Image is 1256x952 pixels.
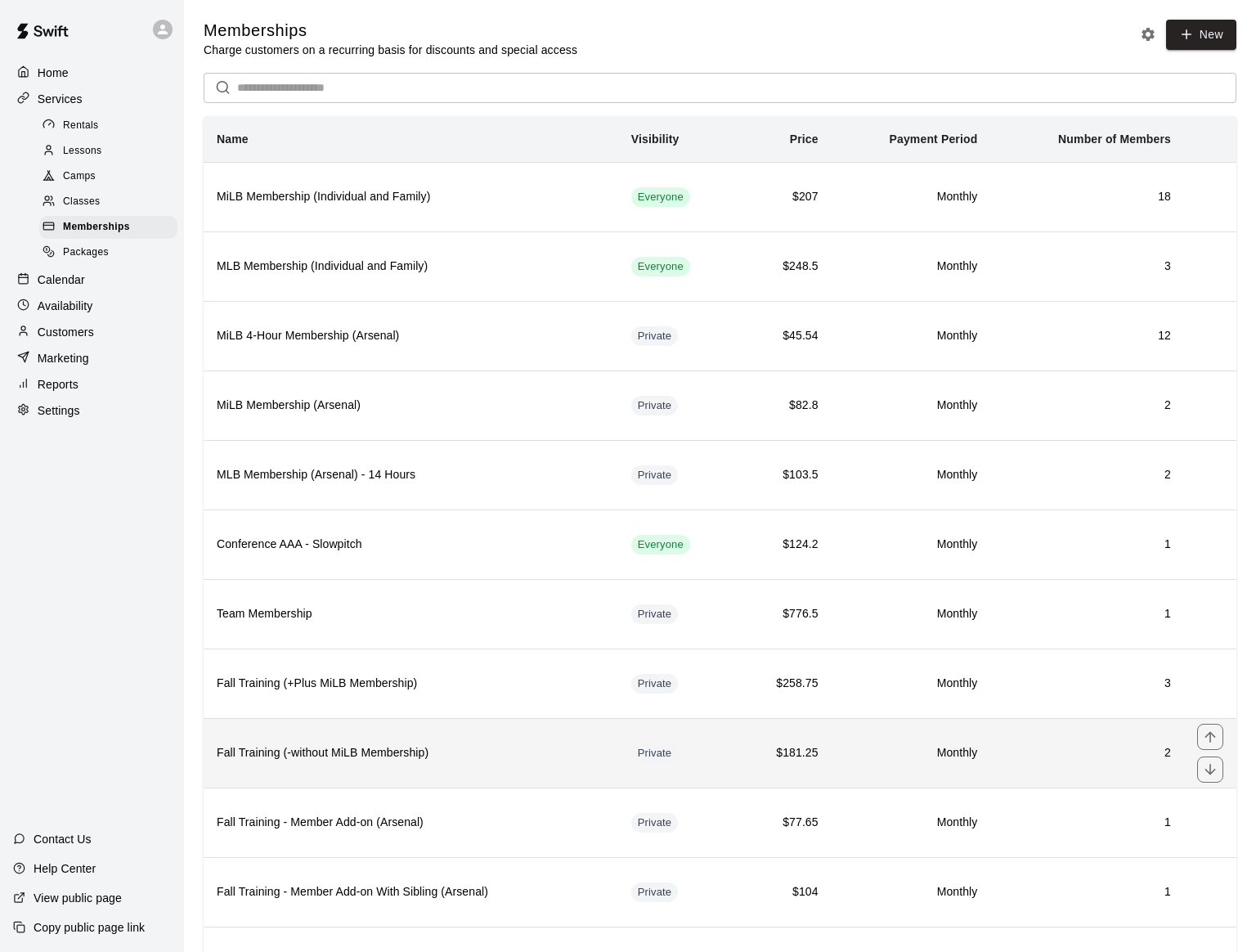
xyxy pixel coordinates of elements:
[13,320,171,344] a: Customers
[845,536,978,554] h6: Monthly
[631,329,679,344] span: Private
[631,746,679,761] span: Private
[39,115,177,137] div: Rentals
[38,298,93,314] p: Availability
[38,402,80,419] p: Settings
[750,536,819,554] h6: $124.2
[631,743,679,763] div: This membership is hidden from the memberships page
[38,376,78,393] p: Reports
[631,607,679,622] span: Private
[217,132,249,146] b: Name
[1003,327,1171,345] h6: 12
[13,294,171,318] a: Availability
[217,327,605,345] h6: MiLB 4-Hour Membership (Arsenal)
[845,675,978,693] h6: Monthly
[63,143,102,159] span: Lessons
[217,466,605,484] h6: MLB Membership (Arsenal) - 14 Hours
[38,350,89,366] p: Marketing
[39,190,184,215] a: Classes
[631,882,679,902] div: This membership is hidden from the memberships page
[750,883,819,901] h6: $104
[1003,536,1171,554] h6: 1
[39,164,184,190] a: Camps
[38,91,83,107] p: Services
[1003,466,1171,484] h6: 2
[631,465,679,485] div: This membership is hidden from the memberships page
[13,372,171,397] div: Reports
[845,466,978,484] h6: Monthly
[631,398,679,414] span: Private
[750,814,819,832] h6: $77.65
[13,346,171,370] div: Marketing
[845,397,978,415] h6: Monthly
[750,466,819,484] h6: $103.5
[1136,22,1160,47] button: Memberships settings
[1058,132,1171,146] b: Number of Members
[39,113,184,138] a: Rentals
[13,398,171,423] a: Settings
[631,187,690,207] div: This membership is visible to all customers
[631,604,679,624] div: This membership is hidden from the memberships page
[204,42,577,58] p: Charge customers on a recurring basis for discounts and special access
[13,61,171,85] a: Home
[1197,724,1223,750] button: move item up
[217,536,605,554] h6: Conference AAA - Slowpitch
[845,258,978,276] h6: Monthly
[39,191,177,213] div: Classes
[1003,675,1171,693] h6: 3
[750,397,819,415] h6: $82.8
[890,132,978,146] b: Payment Period
[217,675,605,693] h6: Fall Training (+Plus MiLB Membership)
[1003,258,1171,276] h6: 3
[38,272,85,288] p: Calendar
[63,245,109,261] span: Packages
[845,605,978,623] h6: Monthly
[39,140,177,163] div: Lessons
[631,132,680,146] b: Visibility
[631,468,679,483] span: Private
[39,165,177,188] div: Camps
[63,118,99,134] span: Rentals
[631,674,679,694] div: This membership is hidden from the memberships page
[631,535,690,555] div: This membership is visible to all customers
[1166,20,1236,50] a: New
[845,814,978,832] h6: Monthly
[204,20,577,42] h5: Memberships
[845,327,978,345] h6: Monthly
[63,219,130,236] span: Memberships
[845,744,978,762] h6: Monthly
[1003,605,1171,623] h6: 1
[38,324,94,340] p: Customers
[750,258,819,276] h6: $248.5
[39,138,184,164] a: Lessons
[39,241,177,264] div: Packages
[631,257,690,276] div: This membership is visible to all customers
[1003,883,1171,901] h6: 1
[631,190,690,205] span: Everyone
[34,890,122,906] p: View public page
[217,814,605,832] h6: Fall Training - Member Add-on (Arsenal)
[750,188,819,206] h6: $207
[13,267,171,292] a: Calendar
[631,813,679,833] div: This membership is hidden from the memberships page
[750,744,819,762] h6: $181.25
[63,168,96,185] span: Camps
[1197,757,1223,783] button: move item down
[217,883,605,901] h6: Fall Training - Member Add-on With Sibling (Arsenal)
[1003,188,1171,206] h6: 18
[790,132,819,146] b: Price
[631,676,679,692] span: Private
[631,885,679,900] span: Private
[631,259,690,275] span: Everyone
[631,396,679,415] div: This membership is hidden from the memberships page
[845,883,978,901] h6: Monthly
[13,87,171,111] a: Services
[39,240,184,266] a: Packages
[217,744,605,762] h6: Fall Training (-without MiLB Membership)
[750,675,819,693] h6: $258.75
[34,860,96,877] p: Help Center
[750,327,819,345] h6: $45.54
